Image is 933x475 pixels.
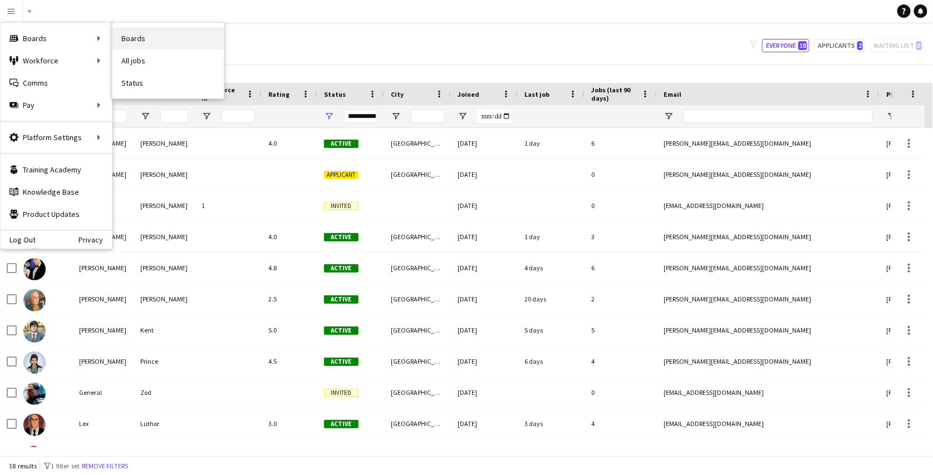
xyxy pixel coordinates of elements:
[262,284,317,314] div: 2.5
[585,284,657,314] div: 2
[458,111,468,121] button: Open Filter Menu
[134,408,195,439] div: Luthor
[72,408,134,439] div: Lex
[262,346,317,377] div: 4.5
[391,111,401,121] button: Open Filter Menu
[451,284,518,314] div: [DATE]
[657,253,880,283] div: [PERSON_NAME][EMAIL_ADDRESS][DOMAIN_NAME]
[857,41,863,50] span: 2
[324,233,359,241] span: Active
[324,295,359,304] span: Active
[324,264,359,273] span: Active
[23,445,46,467] img: Magneto
[585,190,657,221] div: 0
[324,111,334,121] button: Open Filter Menu
[134,315,195,345] div: Kent
[222,110,255,123] input: Workforce ID Filter Input
[384,346,451,377] div: [GEOGRAPHIC_DATA]
[134,190,195,221] div: [PERSON_NAME]
[262,128,317,159] div: 4.0
[585,315,657,345] div: 5
[384,408,451,439] div: [GEOGRAPHIC_DATA]
[51,462,80,470] span: 1 filter set
[451,439,518,470] div: [DATE]
[814,39,865,52] button: Applicants2
[23,414,46,436] img: Lex Luthor
[384,221,451,252] div: [GEOGRAPHIC_DATA]
[134,253,195,283] div: [PERSON_NAME]
[518,253,585,283] div: 4 days
[324,326,359,335] span: Active
[262,408,317,439] div: 3.0
[384,253,451,283] div: [GEOGRAPHIC_DATA]
[591,86,637,102] span: Jobs (last 90 days)
[684,110,873,123] input: Email Filter Input
[762,39,809,52] button: Everyone18
[134,346,195,377] div: Prince
[451,190,518,221] div: [DATE]
[99,110,127,123] input: First Name Filter Input
[384,284,451,314] div: [GEOGRAPHIC_DATA]
[458,90,479,98] span: Joined
[262,253,317,283] div: 4.8
[451,377,518,408] div: [DATE]
[134,128,195,159] div: [PERSON_NAME]
[72,253,134,283] div: [PERSON_NAME]
[518,284,585,314] div: 20 days
[1,126,112,149] div: Platform Settings
[657,315,880,345] div: [PERSON_NAME][EMAIL_ADDRESS][DOMAIN_NAME]
[384,159,451,190] div: [GEOGRAPHIC_DATA]
[451,221,518,252] div: [DATE]
[1,203,112,225] a: Product Updates
[657,128,880,159] div: [PERSON_NAME][EMAIL_ADDRESS][DOMAIN_NAME]
[112,27,224,50] a: Boards
[657,377,880,408] div: [EMAIL_ADDRESS][DOMAIN_NAME]
[518,408,585,439] div: 3 days
[134,284,195,314] div: [PERSON_NAME]
[518,315,585,345] div: 5 days
[324,202,359,210] span: Invited
[1,72,112,94] a: Comms
[262,315,317,345] div: 5.0
[72,315,134,345] div: [PERSON_NAME]
[798,41,807,50] span: 18
[585,439,657,470] div: 0
[886,111,896,121] button: Open Filter Menu
[657,159,880,190] div: [PERSON_NAME][EMAIL_ADDRESS][DOMAIN_NAME]
[384,439,451,470] div: [GEOGRAPHIC_DATA]
[657,408,880,439] div: [EMAIL_ADDRESS][DOMAIN_NAME]
[324,90,346,98] span: Status
[664,90,681,98] span: Email
[524,90,549,98] span: Last job
[451,408,518,439] div: [DATE]
[657,284,880,314] div: [PERSON_NAME][EMAIL_ADDRESS][DOMAIN_NAME]
[664,111,674,121] button: Open Filter Menu
[585,253,657,283] div: 6
[451,128,518,159] div: [DATE]
[268,90,289,98] span: Rating
[1,159,112,181] a: Training Academy
[1,27,112,50] div: Boards
[1,94,112,116] div: Pay
[72,439,134,470] div: Magneto
[451,315,518,345] div: [DATE]
[451,346,518,377] div: [DATE]
[112,50,224,72] a: All jobs
[23,258,46,280] img: Bruce Wayne
[202,111,212,121] button: Open Filter Menu
[23,383,46,405] img: General Zod
[72,284,134,314] div: [PERSON_NAME]
[518,221,585,252] div: 1 day
[451,159,518,190] div: [DATE]
[384,377,451,408] div: [GEOGRAPHIC_DATA]
[324,358,359,366] span: Active
[1,235,36,244] a: Log Out
[23,320,46,343] img: Clark Kent
[411,110,444,123] input: City Filter Input
[585,128,657,159] div: 6
[1,181,112,203] a: Knowledge Base
[324,171,359,179] span: Applicant
[585,377,657,408] div: 0
[478,110,511,123] input: Joined Filter Input
[384,315,451,345] div: [GEOGRAPHIC_DATA]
